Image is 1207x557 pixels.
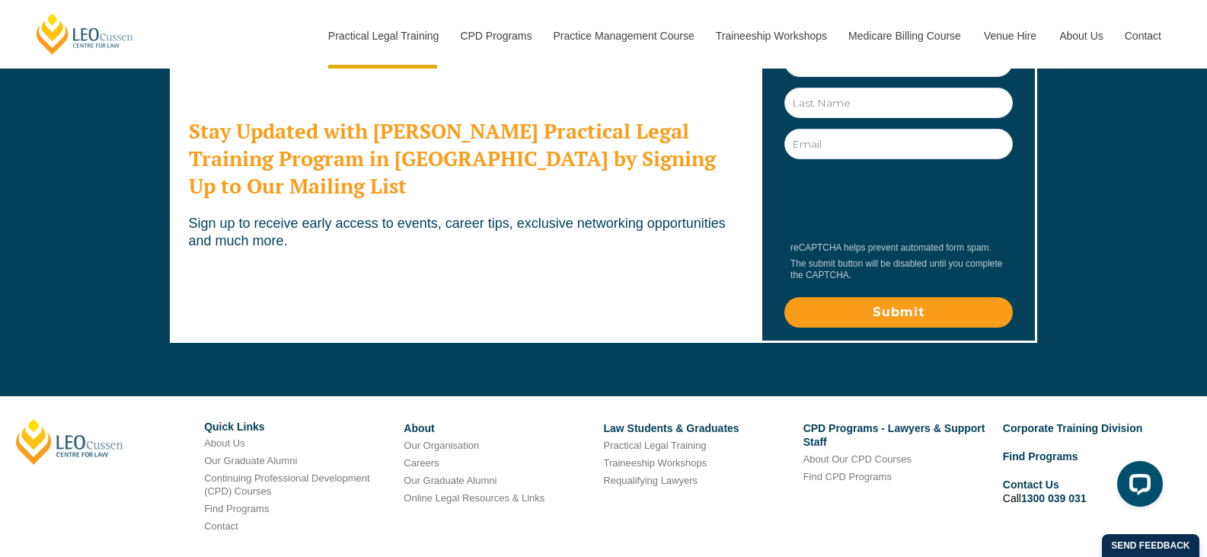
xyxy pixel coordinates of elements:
a: Our Organisation [404,440,479,451]
a: Our Graduate Alumni [204,455,297,466]
a: Find Programs [204,503,269,514]
input: Last Name [784,88,1013,118]
a: Traineeship Workshops [704,3,837,69]
a: Find Programs [1003,450,1078,463]
a: [PERSON_NAME] Centre for Law [34,12,136,56]
a: Venue Hire [972,3,1048,69]
a: Contact [204,520,238,532]
a: Practice Management Course [542,3,704,69]
a: About Us [1048,3,1113,69]
a: CPD Programs - Lawyers & Support Staff [803,422,985,448]
div: reCAPTCHA helps prevent automated form spam. [784,242,1010,254]
a: Contact [1113,3,1173,69]
a: Continuing Professional Development (CPD) Courses [204,472,370,497]
a: [PERSON_NAME] [16,419,123,465]
h2: Stay Updated with [PERSON_NAME] Practical Legal Training Program in [GEOGRAPHIC_DATA] by Signing ... [189,117,741,200]
a: Requalifying Lawyers [603,475,698,486]
input: Email [784,129,1013,159]
li: Call [1003,475,1191,507]
a: Practical Legal Training [603,440,706,451]
a: About Our CPD Courses [803,453,912,465]
iframe: reCAPTCHA [786,170,1017,229]
a: Careers [404,457,439,469]
a: Corporate Training Division [1003,422,1143,434]
a: Practical Legal Training [317,3,449,69]
a: Medicare Billing Course [837,3,972,69]
iframe: LiveChat chat widget [1105,455,1169,519]
a: Find CPD Programs [803,471,892,482]
input: Submit [784,297,1013,328]
p: Sign up to receive early access to events, career tips, exclusive networking opportunities and mu... [189,215,741,251]
a: About Us [204,437,244,449]
a: 1300 039 031 [1021,492,1087,504]
h6: Quick Links [204,421,392,433]
a: CPD Programs [449,3,541,69]
a: Online Legal Resources & Links [404,492,544,504]
a: Law Students & Graduates [603,422,739,434]
div: The submit button will be disabled until you complete the CAPTCHA. [784,258,1010,282]
a: Our Graduate Alumni [404,475,497,486]
a: Traineeship Workshops [603,457,707,469]
a: About [404,422,434,434]
a: Contact Us [1003,479,1059,491]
